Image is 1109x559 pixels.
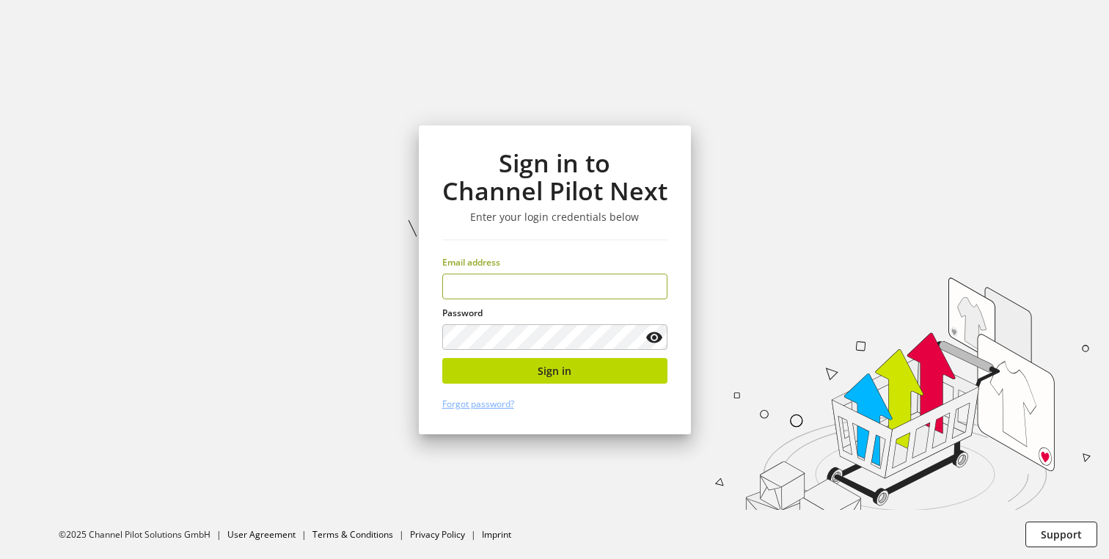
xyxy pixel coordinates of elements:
span: Email address [442,256,500,268]
li: ©2025 Channel Pilot Solutions GmbH [59,528,227,541]
span: Password [442,307,483,319]
a: Imprint [482,528,511,541]
span: Support [1041,527,1082,542]
button: Support [1025,522,1097,547]
a: Terms & Conditions [312,528,393,541]
span: Sign in [538,363,571,379]
h1: Sign in to Channel Pilot Next [442,149,667,205]
button: Sign in [442,358,667,384]
a: User Agreement [227,528,296,541]
a: Privacy Policy [410,528,465,541]
h3: Enter your login credentials below [442,211,667,224]
a: Forgot password? [442,398,514,410]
